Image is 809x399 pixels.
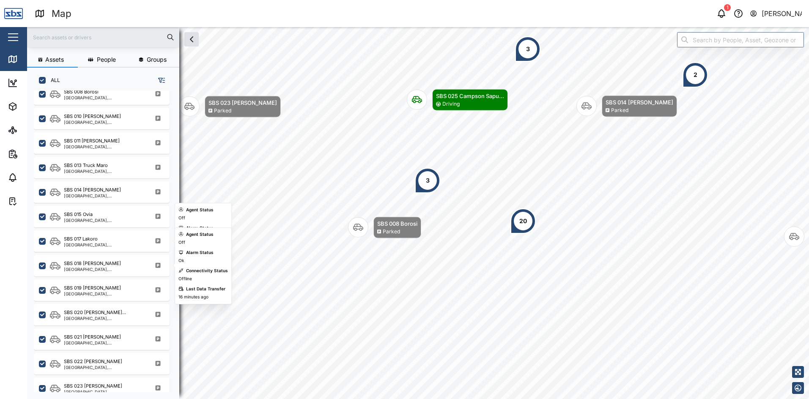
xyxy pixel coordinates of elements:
div: SBS 021 [PERSON_NAME] [64,333,121,341]
div: Map marker [510,208,536,234]
div: SBS 018 [PERSON_NAME] [64,260,121,267]
div: Map [22,55,41,64]
div: [GEOGRAPHIC_DATA], [GEOGRAPHIC_DATA] [64,120,145,124]
img: Main Logo [4,4,23,23]
div: [GEOGRAPHIC_DATA], [GEOGRAPHIC_DATA] [64,96,145,100]
div: SBS 011 [PERSON_NAME] [64,137,120,145]
div: SBS 010 [PERSON_NAME] [64,113,121,120]
div: Agent Status [186,231,214,238]
div: [GEOGRAPHIC_DATA], [GEOGRAPHIC_DATA] [64,169,145,173]
button: [PERSON_NAME] [749,8,802,19]
div: [PERSON_NAME] [762,8,802,19]
div: Map marker [415,168,440,193]
div: Map marker [576,96,677,117]
div: SBS 008 Borosi [64,88,99,96]
div: SBS 023 [PERSON_NAME] [208,98,277,107]
div: Map marker [515,36,540,62]
div: [GEOGRAPHIC_DATA], [GEOGRAPHIC_DATA] [64,243,145,247]
span: People [97,57,116,63]
div: Off [178,215,185,221]
div: SBS 020 [PERSON_NAME]... [64,309,126,316]
div: 2 [694,70,697,79]
div: Tasks [22,197,45,206]
div: [GEOGRAPHIC_DATA], [GEOGRAPHIC_DATA] [64,341,145,345]
div: [GEOGRAPHIC_DATA], [GEOGRAPHIC_DATA] [64,218,145,222]
div: Off [178,239,185,246]
div: Sites [22,126,42,135]
div: [GEOGRAPHIC_DATA], [GEOGRAPHIC_DATA] [64,292,145,296]
div: SBS 014 [PERSON_NAME] [64,186,121,194]
canvas: Map [27,27,809,399]
div: [GEOGRAPHIC_DATA], [GEOGRAPHIC_DATA] [64,316,145,320]
div: SBS 017 Lakoro [64,235,98,243]
div: [GEOGRAPHIC_DATA], [GEOGRAPHIC_DATA] [64,267,145,271]
div: 3 [426,176,430,185]
div: Map [52,6,71,21]
input: Search assets or drivers [32,31,174,44]
div: grid [34,90,179,392]
div: SBS 022 [PERSON_NAME] [64,358,122,365]
span: Groups [147,57,167,63]
div: Reports [22,149,51,159]
label: ALL [46,77,60,84]
div: Alarm Status [186,225,214,232]
div: 3 [526,44,530,54]
div: 1 [724,4,731,11]
div: Assets [22,102,48,111]
div: Map marker [683,62,708,87]
input: Search by People, Asset, Geozone or Place [677,32,804,47]
div: SBS 025 Campson Sapu... [436,92,504,100]
div: Parked [214,107,231,115]
span: Assets [45,57,64,63]
div: Map marker [348,217,421,238]
div: [GEOGRAPHIC_DATA], [GEOGRAPHIC_DATA] [64,390,145,394]
div: SBS 008 Borosi [377,219,417,228]
div: Dashboard [22,78,60,87]
div: SBS 013 Truck Maro [64,162,108,169]
div: Parked [383,228,400,236]
div: Alarm Status [186,249,214,256]
div: [GEOGRAPHIC_DATA], [GEOGRAPHIC_DATA] [64,365,145,369]
div: [GEOGRAPHIC_DATA], [GEOGRAPHIC_DATA] [64,145,145,149]
div: [GEOGRAPHIC_DATA], [GEOGRAPHIC_DATA] [64,194,145,198]
div: SBS 014 [PERSON_NAME] [606,98,673,107]
div: 20 [519,216,527,226]
div: SBS 019 [PERSON_NAME] [64,284,121,292]
div: SBS 023 [PERSON_NAME] [64,383,122,390]
div: Alarms [22,173,48,182]
div: Agent Status [186,207,214,213]
div: SBS 015 Ovia [64,211,93,218]
div: Driving [442,100,460,108]
div: Map marker [407,89,508,111]
div: Parked [611,107,628,115]
div: Map marker [179,96,281,118]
